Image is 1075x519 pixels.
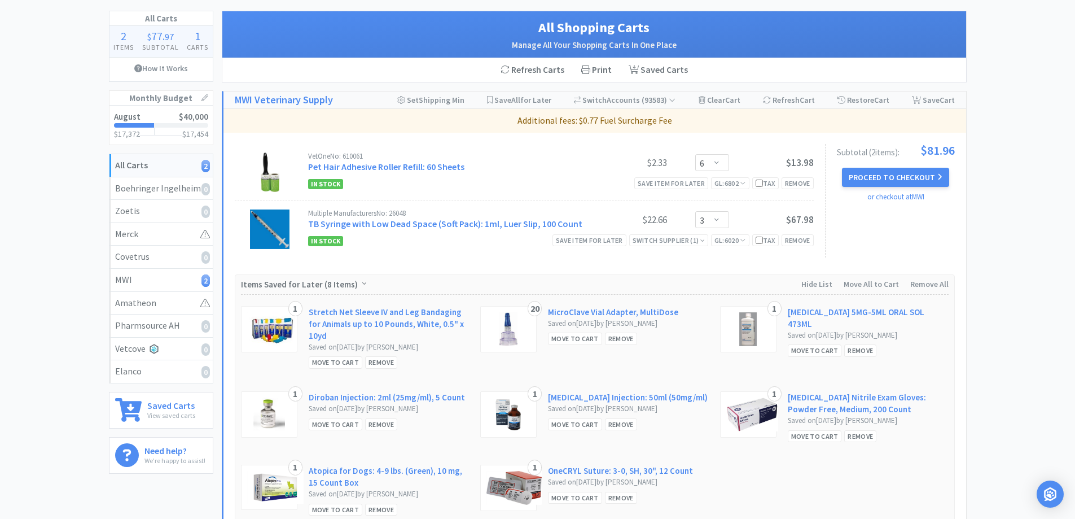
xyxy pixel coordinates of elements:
[109,223,213,246] a: Merck
[247,312,296,346] img: 97e9999630a8474fa87885ec07065c51_10723.png
[782,177,814,189] div: Remove
[201,366,210,378] i: 0
[699,91,740,108] div: Clear
[121,29,126,43] span: 2
[548,403,709,415] div: Saved on [DATE] by [PERSON_NAME]
[309,465,470,489] a: Atopica for Dogs: 4-9 lbs. (Green), 10 mg, 15 Count Box
[309,418,363,430] div: Move to Cart
[201,343,210,356] i: 0
[494,398,523,431] img: bca28a9e5f8c483784fa7a5577a2b30b_209217.png
[767,301,782,317] div: 1
[574,91,676,108] div: Accounts
[788,430,842,442] div: Move to Cart
[920,144,955,156] span: $81.96
[365,356,397,368] div: Remove
[288,386,302,402] div: 1
[837,91,889,108] div: Restore
[260,152,280,192] img: 4534101b492f4e4f98fcca6f80f45716_6733.png
[109,392,213,429] a: Saved CartsView saved carts
[151,29,163,43] span: 77
[241,279,361,290] span: Items Saved for Later ( )
[511,95,520,105] span: All
[309,489,470,500] div: Saved on [DATE] by [PERSON_NAME]
[109,360,213,383] a: Elanco0
[115,364,207,379] div: Elanco
[109,200,213,223] a: Zoetis0
[109,58,213,79] a: How It Works
[548,333,602,344] div: Move to Cart
[309,403,470,415] div: Saved on [DATE] by [PERSON_NAME]
[144,455,205,466] p: We're happy to assist!
[309,356,363,368] div: Move to Cart
[115,296,207,311] div: Amatheon
[115,273,207,287] div: MWI
[844,279,899,289] span: Move All to Cart
[714,179,746,187] span: GL: 6802
[309,391,465,403] a: Diroban Injection: 2ml (25mg/ml), 5 Count
[714,236,746,245] span: GL: 6020
[165,31,174,42] span: 97
[115,204,207,219] div: Zoetis
[548,391,708,403] a: [MEDICAL_DATA] Injection: 50ml (50mg/ml)
[147,31,151,42] span: $
[144,443,205,455] h6: Need help?
[605,333,637,344] div: Remove
[1037,481,1064,508] div: Open Intercom Messenger
[308,218,582,229] a: TB Syringe with Low Dead Space (Soft Pack): 1ml, Luer Slip, 100 Count
[308,236,343,246] span: In Stock
[308,210,582,217] div: Multiple Manufacturers No: 26048
[308,179,343,189] span: In Stock
[573,58,620,82] div: Print
[147,398,195,410] h6: Saved Carts
[109,106,213,145] a: August$40,000$17,372$17,454
[115,250,207,264] div: Covetrus
[114,112,141,121] h2: August
[739,312,757,346] img: 4a8485ee8e914ec683d5f2cadc5c0b7e_777362.png
[756,178,775,189] div: Tax
[605,492,637,504] div: Remove
[548,418,602,430] div: Move to Cart
[763,91,815,108] div: Refresh
[548,318,709,330] div: Saved on [DATE] by [PERSON_NAME]
[494,95,551,105] span: Save for Later
[309,504,363,516] div: Move to Cart
[228,114,962,128] p: Additional fees: $0.77 Fuel Surcharge Fee
[548,465,693,477] a: OneCRYL Suture: 3-0, SH, 30", 12 Count
[782,234,814,246] div: Remove
[235,92,333,108] h1: MWI Veterinary Supply
[800,95,815,105] span: Cart
[138,30,183,42] div: .
[327,279,355,290] span: 8 Items
[147,410,195,421] p: View saved carts
[179,111,208,122] span: $40,000
[115,319,207,333] div: Pharmsource AH
[109,292,213,315] a: Amatheon
[548,477,709,489] div: Saved on [DATE] by [PERSON_NAME]
[109,315,213,338] a: Pharmsource AH0
[726,398,778,431] img: bca2c660c61041c7965bd50161bebfd6_217050.png
[788,330,949,342] div: Saved on [DATE] by [PERSON_NAME]
[288,460,302,476] div: 1
[195,29,200,43] span: 1
[582,95,607,105] span: Switch
[115,159,148,171] strong: All Carts
[548,492,602,504] div: Move to Cart
[397,91,464,108] div: Shipping Min
[801,279,832,289] span: Hide List
[109,11,213,26] h1: All Carts
[867,192,924,202] a: or checkout at MWI
[486,471,542,505] img: e5e6b5657486410b9f6ad39e84c030b9_6908.png
[788,306,949,330] a: [MEDICAL_DATA] 5MG-5ML ORAL SOL 473ML
[837,144,955,156] div: Subtotal ( 2 item s ):
[109,154,213,177] a: All Carts2
[633,235,705,246] div: Switch Supplier ( 1 )
[365,418,397,430] div: Remove
[109,338,213,361] a: Vetcove0
[407,95,419,105] span: Set
[201,160,210,172] i: 2
[844,344,876,356] div: Remove
[247,471,304,504] img: 1b27e84c1f3b43cfa568cee45c29241c_173075.png
[910,279,949,289] span: Remove All
[308,152,582,160] div: VetOne No: 610061
[250,210,289,249] img: 06060d2d9bf44edcacc38b7fb4a3b42b_12573.png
